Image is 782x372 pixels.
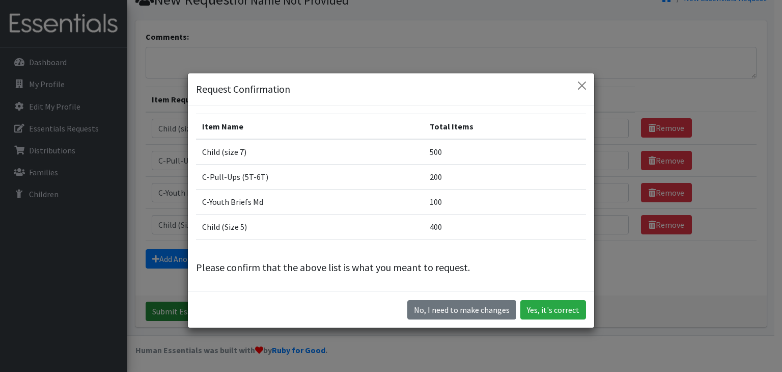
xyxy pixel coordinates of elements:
[196,189,424,214] td: C-Youth Briefs Md
[424,114,586,139] th: Total Items
[196,164,424,189] td: C-Pull-Ups (5T-6T)
[196,214,424,239] td: Child (Size 5)
[196,114,424,139] th: Item Name
[424,164,586,189] td: 200
[520,300,586,320] button: Yes, it's correct
[424,214,586,239] td: 400
[196,260,586,275] p: Please confirm that the above list is what you meant to request.
[424,189,586,214] td: 100
[196,139,424,165] td: Child (size 7)
[407,300,516,320] button: No I need to make changes
[424,139,586,165] td: 500
[196,82,290,97] h5: Request Confirmation
[574,77,590,94] button: Close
